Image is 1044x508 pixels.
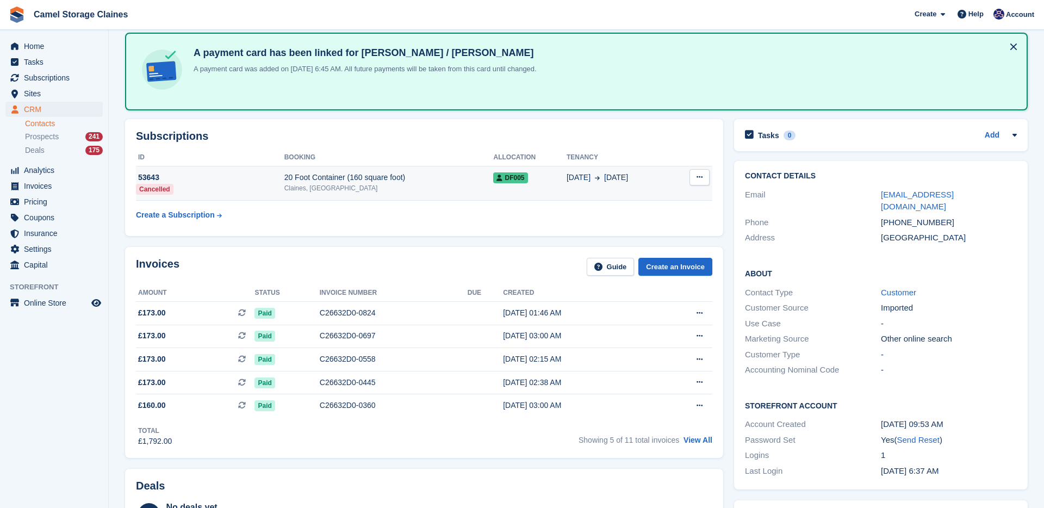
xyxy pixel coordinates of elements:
span: Home [24,39,89,54]
a: menu [5,54,103,70]
div: - [881,318,1017,330]
a: Preview store [90,296,103,309]
span: Help [968,9,984,20]
a: Create a Subscription [136,205,222,225]
a: Guide [587,258,635,276]
span: Subscriptions [24,70,89,85]
span: Online Store [24,295,89,311]
div: Email [745,189,881,213]
span: Insurance [24,226,89,241]
span: Paid [254,308,275,319]
a: Camel Storage Claines [29,5,132,23]
a: View All [683,436,712,444]
span: Paid [254,354,275,365]
span: DF005 [493,172,527,183]
div: Contact Type [745,287,881,299]
h2: Deals [136,480,165,492]
div: - [881,364,1017,376]
a: Create an Invoice [638,258,712,276]
div: C26632D0-0360 [320,400,468,411]
th: Booking [284,149,494,166]
span: CRM [24,102,89,117]
div: 241 [85,132,103,141]
span: Showing 5 of 11 total invoices [579,436,679,444]
h2: Contact Details [745,172,1017,181]
div: [PHONE_NUMBER] [881,216,1017,229]
a: menu [5,194,103,209]
h2: Invoices [136,258,179,276]
span: Prospects [25,132,59,142]
div: 20 Foot Container (160 square foot) [284,172,494,183]
span: [DATE] [567,172,591,183]
th: Due [468,284,503,302]
a: [EMAIL_ADDRESS][DOMAIN_NAME] [881,190,954,212]
div: Other online search [881,333,1017,345]
a: Add [985,129,999,142]
a: menu [5,295,103,311]
div: Cancelled [136,184,173,195]
a: Contacts [25,119,103,129]
span: Paid [254,331,275,342]
div: Customer Type [745,349,881,361]
p: A payment card was added on [DATE] 6:45 AM. All future payments will be taken from this card unti... [189,64,537,75]
div: C26632D0-0558 [320,354,468,365]
time: 2024-09-30 05:37:30 UTC [881,466,939,475]
div: [DATE] 03:00 AM [503,400,654,411]
div: 53643 [136,172,284,183]
span: Paid [254,400,275,411]
a: Prospects 241 [25,131,103,143]
div: 0 [784,131,796,140]
div: 175 [85,146,103,155]
th: Amount [136,284,254,302]
a: Send Reset [897,435,939,444]
span: £173.00 [138,354,166,365]
a: menu [5,39,103,54]
a: menu [5,241,103,257]
th: Created [503,284,654,302]
div: [DATE] 03:00 AM [503,330,654,342]
span: [DATE] [604,172,628,183]
a: menu [5,102,103,117]
div: [DATE] 02:38 AM [503,377,654,388]
a: Deals 175 [25,145,103,156]
th: Allocation [493,149,566,166]
div: C26632D0-0824 [320,307,468,319]
th: Tenancy [567,149,673,166]
div: Address [745,232,881,244]
div: Customer Source [745,302,881,314]
th: ID [136,149,284,166]
div: Marketing Source [745,333,881,345]
h2: Storefront Account [745,400,1017,411]
span: Invoices [24,178,89,194]
div: - [881,349,1017,361]
span: Create [915,9,936,20]
div: £1,792.00 [138,436,172,447]
a: menu [5,163,103,178]
div: C26632D0-0445 [320,377,468,388]
span: Sites [24,86,89,101]
div: Accounting Nominal Code [745,364,881,376]
div: Logins [745,449,881,462]
a: menu [5,70,103,85]
div: Imported [881,302,1017,314]
span: Account [1006,9,1034,20]
h2: Tasks [758,131,779,140]
th: Status [254,284,319,302]
div: Last Login [745,465,881,478]
span: Deals [25,145,45,156]
a: menu [5,86,103,101]
div: Phone [745,216,881,229]
span: Settings [24,241,89,257]
div: C26632D0-0697 [320,330,468,342]
div: Password Set [745,434,881,447]
span: Paid [254,377,275,388]
h2: Subscriptions [136,130,712,143]
div: [DATE] 01:46 AM [503,307,654,319]
h4: A payment card has been linked for [PERSON_NAME] / [PERSON_NAME] [189,47,537,59]
span: Tasks [24,54,89,70]
span: Coupons [24,210,89,225]
a: menu [5,210,103,225]
img: card-linked-ebf98d0992dc2aeb22e95c0e3c79077019eb2392cfd83c6a337811c24bc77127.svg [139,47,185,92]
span: ( ) [894,435,942,444]
span: £160.00 [138,400,166,411]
